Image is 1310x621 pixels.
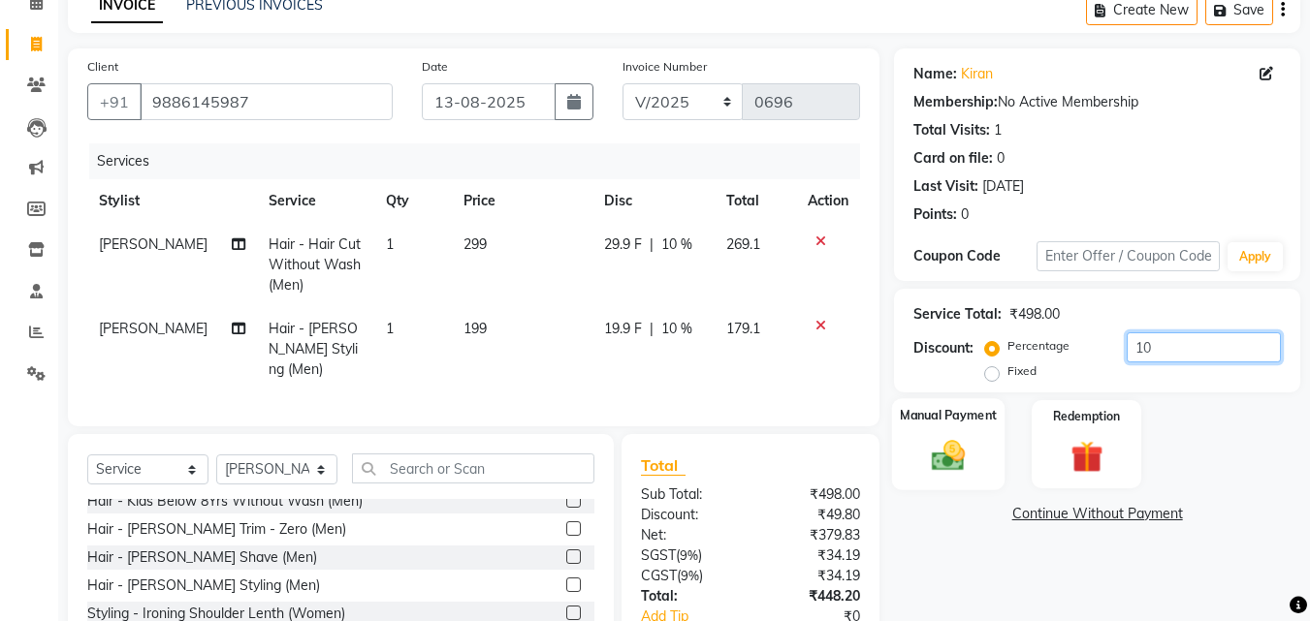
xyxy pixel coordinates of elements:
[604,234,642,255] span: 29.9 F
[751,586,875,606] div: ₹448.20
[626,505,751,525] div: Discount:
[913,304,1002,325] div: Service Total:
[751,566,875,586] div: ₹34.19
[257,179,373,223] th: Service
[961,64,993,84] a: Kiran
[87,491,363,512] div: Hair - Kids Below 8Yrs Without Wash (Men)
[650,319,654,339] span: |
[99,235,208,253] span: [PERSON_NAME]
[463,235,487,253] span: 299
[87,547,317,568] div: Hair - [PERSON_NAME] Shave (Men)
[626,586,751,606] div: Total:
[626,566,751,586] div: ( )
[422,58,448,76] label: Date
[269,320,358,378] span: Hair - [PERSON_NAME] Styling (Men)
[650,234,654,255] span: |
[641,455,686,476] span: Total
[140,83,393,120] input: Search by Name/Mobile/Email/Code
[89,143,875,179] div: Services
[913,176,978,197] div: Last Visit:
[626,525,751,545] div: Net:
[626,545,751,566] div: ( )
[751,545,875,566] div: ₹34.19
[661,234,692,255] span: 10 %
[751,505,875,525] div: ₹49.80
[898,504,1296,524] a: Continue Without Payment
[1053,408,1120,425] label: Redemption
[726,235,760,253] span: 269.1
[626,484,751,505] div: Sub Total:
[99,320,208,337] span: [PERSON_NAME]
[913,92,998,112] div: Membership:
[751,525,875,545] div: ₹379.83
[661,319,692,339] span: 10 %
[913,92,1281,112] div: No Active Membership
[680,547,698,563] span: 9%
[1007,362,1037,380] label: Fixed
[751,484,875,505] div: ₹498.00
[386,320,394,337] span: 1
[352,453,594,483] input: Search or Scan
[913,246,1036,266] div: Coupon Code
[997,148,1005,169] div: 0
[452,179,592,223] th: Price
[87,519,346,540] div: Hair - [PERSON_NAME] Trim - Zero (Men)
[87,58,118,76] label: Client
[994,120,1002,140] div: 1
[715,179,796,223] th: Total
[87,575,320,596] div: Hair - [PERSON_NAME] Styling (Men)
[913,64,957,84] div: Name:
[726,320,760,337] span: 179.1
[961,204,969,225] div: 0
[1037,241,1220,271] input: Enter Offer / Coupon Code
[913,338,974,358] div: Discount:
[913,204,957,225] div: Points:
[592,179,715,223] th: Disc
[982,176,1024,197] div: [DATE]
[87,83,142,120] button: +91
[900,406,997,424] label: Manual Payment
[1228,242,1283,271] button: Apply
[87,179,257,223] th: Stylist
[623,58,707,76] label: Invoice Number
[796,179,860,223] th: Action
[374,179,452,223] th: Qty
[1061,437,1113,477] img: _gift.svg
[1009,304,1060,325] div: ₹498.00
[921,436,975,475] img: _cash.svg
[681,568,699,583] span: 9%
[1007,337,1070,355] label: Percentage
[463,320,487,337] span: 199
[386,235,394,253] span: 1
[913,120,990,140] div: Total Visits:
[269,235,361,294] span: Hair - Hair Cut Without Wash (Men)
[913,148,993,169] div: Card on file:
[604,319,642,339] span: 19.9 F
[641,567,677,584] span: CGST
[641,546,676,564] span: SGST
